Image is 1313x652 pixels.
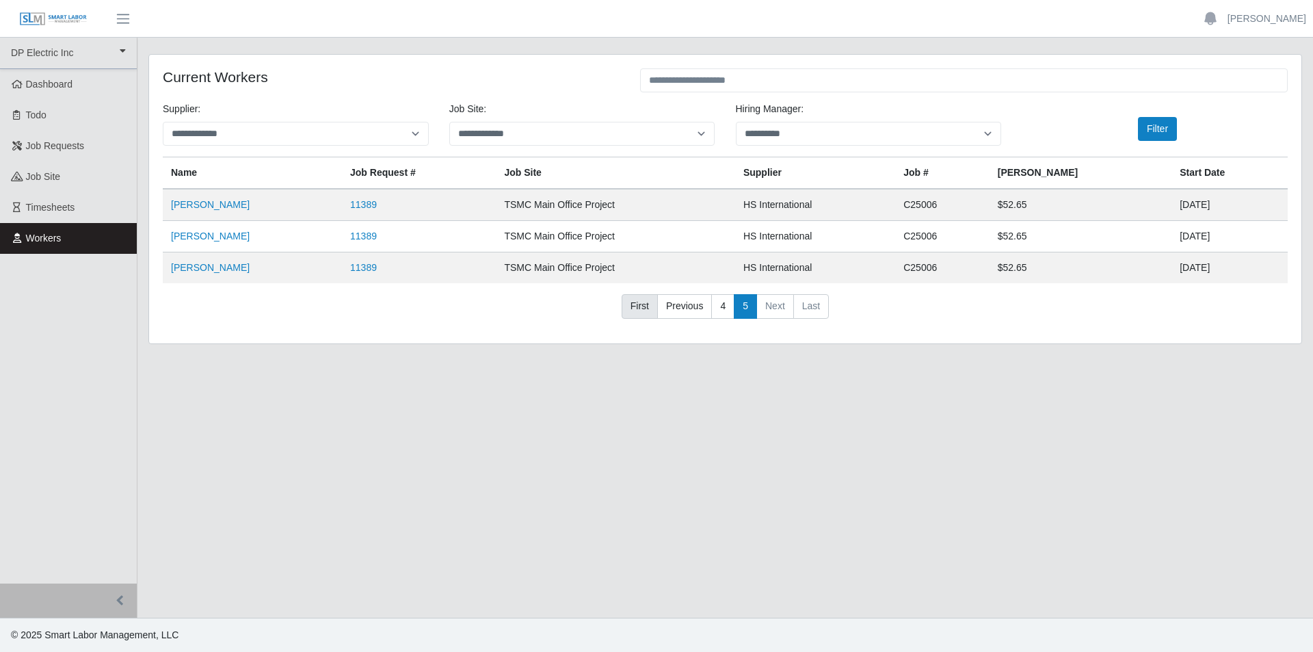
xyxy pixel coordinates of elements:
[736,102,804,116] label: Hiring Manager:
[11,629,178,640] span: © 2025 Smart Labor Management, LLC
[711,294,734,319] a: 4
[171,231,250,242] a: [PERSON_NAME]
[735,157,895,190] th: Supplier
[990,221,1171,252] td: $52.65
[171,262,250,273] a: [PERSON_NAME]
[163,157,342,190] th: Name
[350,231,377,242] a: 11389
[1171,252,1288,284] td: [DATE]
[26,233,62,244] span: Workers
[734,294,757,319] a: 5
[1138,117,1177,141] button: Filter
[1171,221,1288,252] td: [DATE]
[19,12,88,27] img: SLM Logo
[990,157,1171,190] th: [PERSON_NAME]
[990,189,1171,221] td: $52.65
[26,171,61,182] span: job site
[350,262,377,273] a: 11389
[895,221,990,252] td: C25006
[350,199,377,210] a: 11389
[990,252,1171,284] td: $52.65
[735,221,895,252] td: HS International
[163,68,620,86] h4: Current Workers
[26,79,73,90] span: Dashboard
[26,202,75,213] span: Timesheets
[449,102,486,116] label: job site:
[895,189,990,221] td: C25006
[342,157,496,190] th: Job Request #
[1171,189,1288,221] td: [DATE]
[496,189,734,221] td: TSMC Main Office Project
[496,252,734,284] td: TSMC Main Office Project
[163,102,200,116] label: Supplier:
[895,252,990,284] td: C25006
[657,294,712,319] a: Previous
[622,294,658,319] a: First
[163,294,1288,330] nav: pagination
[26,109,47,120] span: Todo
[26,140,85,151] span: Job Requests
[735,252,895,284] td: HS International
[496,221,734,252] td: TSMC Main Office Project
[895,157,990,190] th: Job #
[1228,12,1306,26] a: [PERSON_NAME]
[496,157,734,190] th: job site
[1171,157,1288,190] th: Start Date
[171,199,250,210] a: [PERSON_NAME]
[735,189,895,221] td: HS International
